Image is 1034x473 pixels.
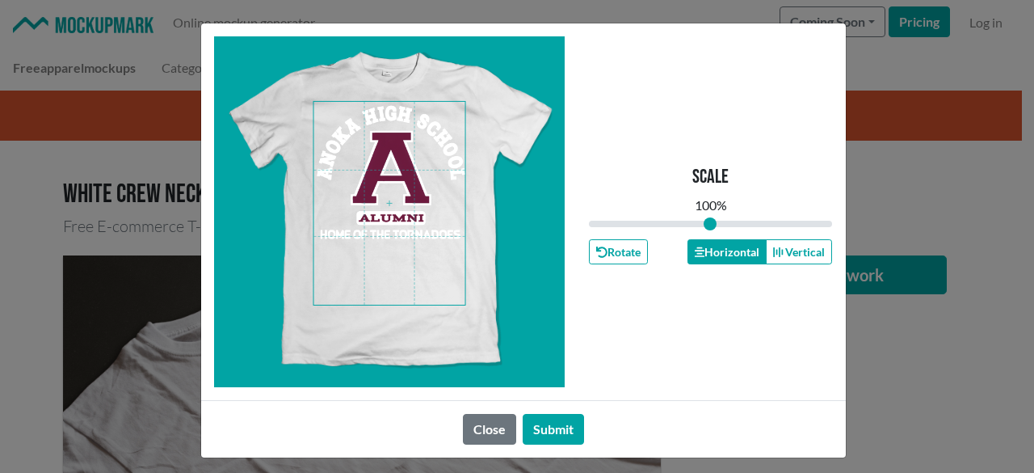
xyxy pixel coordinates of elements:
button: Horizontal [687,239,767,264]
button: Submit [523,414,584,445]
p: Scale [692,166,729,189]
button: Rotate [589,239,648,264]
div: 100 % [695,196,727,215]
button: Close [463,414,516,445]
button: Vertical [766,239,832,264]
